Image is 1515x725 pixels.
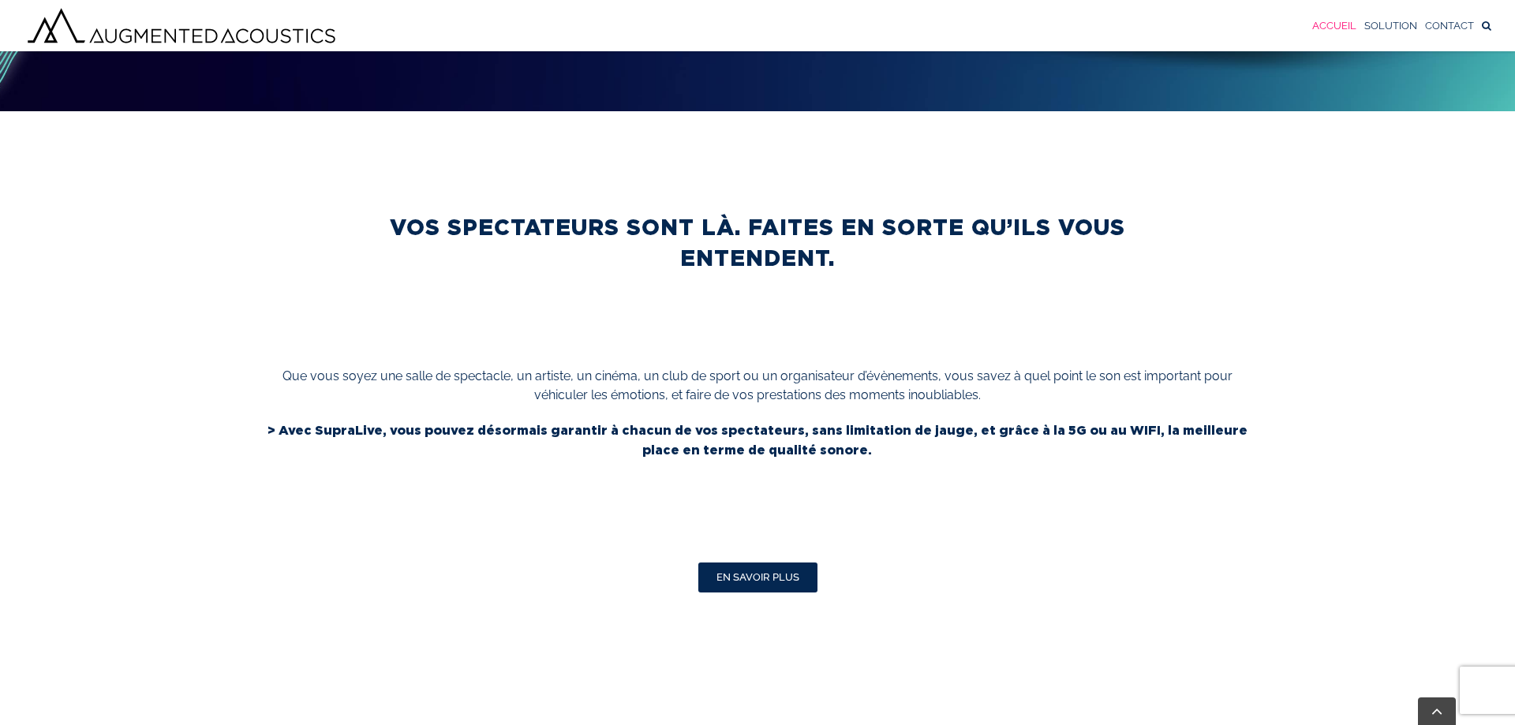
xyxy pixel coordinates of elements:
p: Que vous soyez une salle de spectacle, un artiste, un cinéma, un club de sport ou un organisateur... [259,367,1255,405]
h1: VOS SPECTATEURS SONT LÀ. FAITES EN SORTE QU’ILS VOUS ENTENDENT. [387,211,1128,273]
span: SOLUTION [1364,21,1417,31]
a: EN SAVOIR PLUS [698,562,817,592]
span: EN SAVOIR PLUS [716,571,799,584]
span: CONTACT [1425,21,1474,31]
span: > Avec SupraLive, vous pouvez désormais garantir à chacun de vos spectateurs, sans limitation de ... [267,423,1248,457]
img: Augmented Acoustics Logo [24,5,339,47]
span: ACCUEIL [1312,21,1356,31]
